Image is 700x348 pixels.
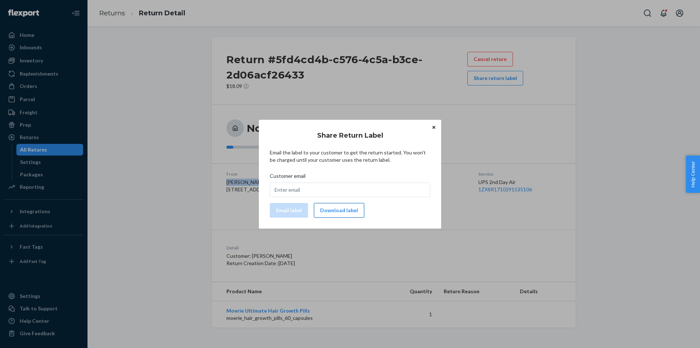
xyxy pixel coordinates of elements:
button: Download label [314,203,364,218]
p: Email the label to your customer to get the return started. You won't be charged until your custo... [270,149,430,164]
input: Customer email [270,183,430,197]
span: Customer email [270,172,306,183]
button: Email label [270,203,308,218]
h3: Share Return Label [317,131,383,140]
button: Close [430,123,437,131]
